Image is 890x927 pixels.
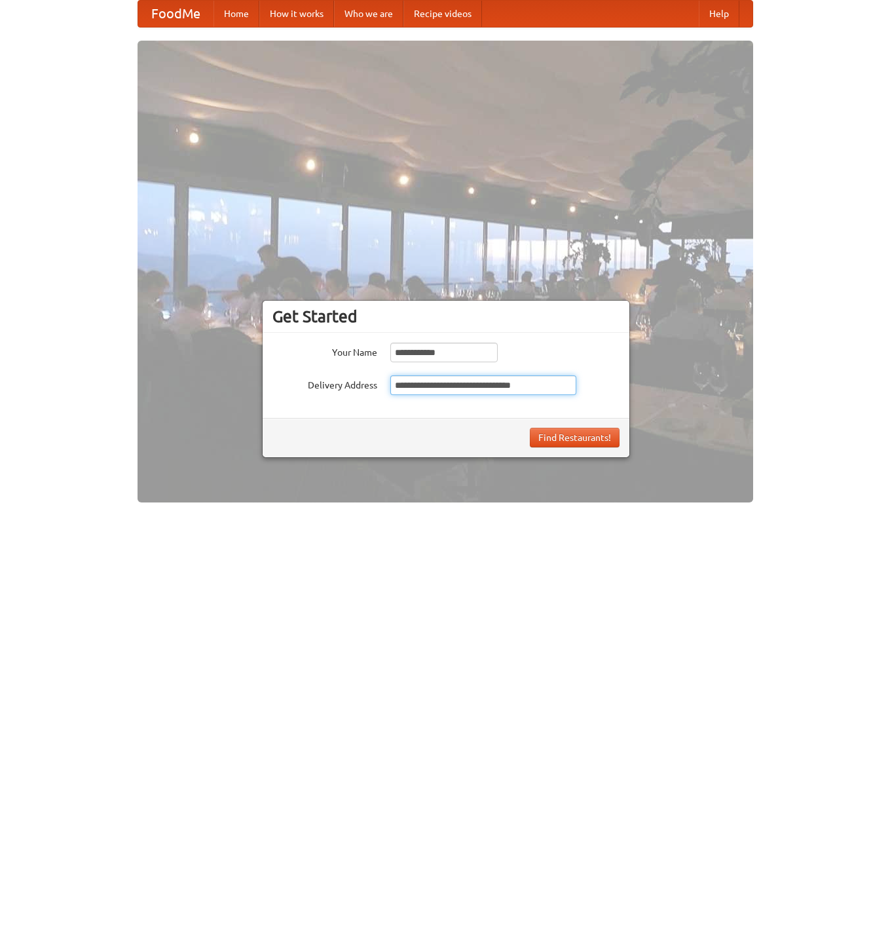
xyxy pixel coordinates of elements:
label: Delivery Address [272,375,377,392]
label: Your Name [272,343,377,359]
a: FoodMe [138,1,213,27]
a: Recipe videos [403,1,482,27]
a: Home [213,1,259,27]
button: Find Restaurants! [530,428,620,447]
a: How it works [259,1,334,27]
a: Who we are [334,1,403,27]
h3: Get Started [272,307,620,326]
a: Help [699,1,739,27]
